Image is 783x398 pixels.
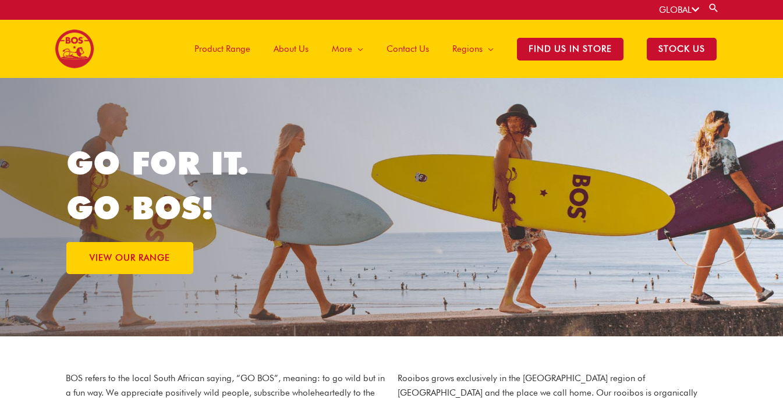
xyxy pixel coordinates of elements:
[90,254,170,262] span: VIEW OUR RANGE
[635,20,728,78] a: STOCK US
[387,31,429,66] span: Contact Us
[441,20,505,78] a: Regions
[66,242,193,274] a: VIEW OUR RANGE
[274,31,309,66] span: About Us
[505,20,635,78] a: Find Us in Store
[708,2,720,13] a: Search button
[452,31,483,66] span: Regions
[66,141,392,230] h1: GO FOR IT. GO BOS!
[183,20,262,78] a: Product Range
[375,20,441,78] a: Contact Us
[659,5,699,15] a: GLOBAL
[174,20,728,78] nav: Site Navigation
[320,20,375,78] a: More
[332,31,352,66] span: More
[262,20,320,78] a: About Us
[517,38,623,61] span: Find Us in Store
[647,38,717,61] span: STOCK US
[55,29,94,69] img: BOS logo finals-200px
[194,31,250,66] span: Product Range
